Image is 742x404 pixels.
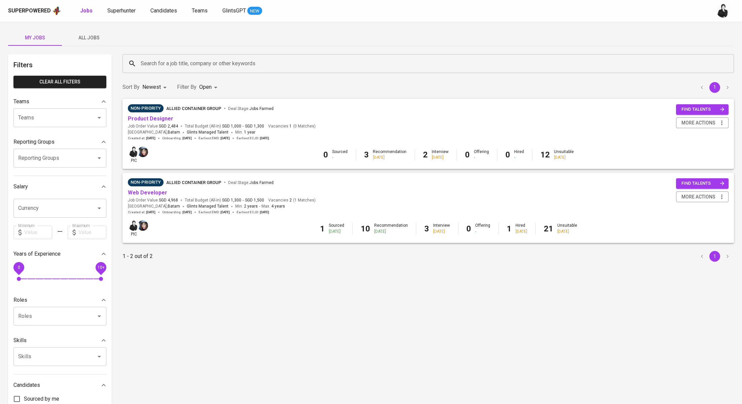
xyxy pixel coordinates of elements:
[78,226,106,239] input: Value
[142,83,161,91] p: Newest
[128,146,140,163] div: pic
[128,129,180,136] span: [GEOGRAPHIC_DATA] ,
[138,220,148,231] img: diazagista@glints.com
[13,336,27,344] p: Skills
[261,204,285,209] span: Max.
[128,197,178,203] span: Job Order Value
[320,224,325,233] b: 1
[423,150,428,159] b: 2
[66,34,112,42] span: All Jobs
[681,119,715,127] span: more actions
[13,76,106,88] button: Clear All filters
[19,78,101,86] span: Clear All filters
[8,6,61,16] a: Superpoweredapp logo
[162,210,192,215] span: Onboarding :
[516,223,527,234] div: Hired
[138,147,148,157] img: diazagista@glints.com
[128,115,173,122] a: Product Designer
[474,149,489,160] div: Offering
[13,293,106,307] div: Roles
[709,251,720,262] button: page 1
[13,296,27,304] p: Roles
[122,252,153,260] p: 1 - 2 out of 2
[95,204,104,213] button: Open
[475,223,490,234] div: Offering
[544,224,553,233] b: 21
[676,191,729,203] button: more actions
[13,378,106,392] div: Candidates
[676,104,729,115] button: find talents
[540,150,550,159] b: 12
[681,106,725,113] span: find talents
[128,178,164,186] div: Pending Client’s Feedback, Sufficient Talents in Pipeline
[199,84,212,90] span: Open
[514,149,524,160] div: Hired
[13,381,40,389] p: Candidates
[288,197,292,203] span: 2
[13,98,29,106] p: Teams
[244,130,255,135] span: 1 year
[245,197,264,203] span: SGD 1,500
[129,220,139,231] img: medwi@glints.com
[332,155,348,160] div: -
[237,136,269,141] span: Earliest ECJD :
[259,203,260,210] span: -
[432,155,449,160] div: [DATE]
[187,130,228,135] span: Glints Managed Talent
[192,7,209,15] a: Teams
[13,138,55,146] p: Reporting Groups
[681,193,715,201] span: more actions
[271,204,285,209] span: 4 years
[128,220,140,237] div: pic
[696,251,734,262] nav: pagination navigation
[433,223,450,234] div: Interview
[185,197,264,203] span: Total Budget (All-In)
[373,155,407,160] div: [DATE]
[97,265,104,269] span: 10+
[676,178,729,189] button: find talents
[95,311,104,321] button: Open
[122,83,140,91] p: Sort By
[244,204,258,209] span: 2 years
[95,352,104,361] button: Open
[166,106,221,111] span: Allied Container Group
[13,334,106,347] div: Skills
[128,210,155,215] span: Created at :
[220,210,230,215] span: [DATE]
[373,149,407,160] div: Recommendation
[235,130,255,135] span: Min.
[247,8,262,14] span: NEW
[13,180,106,193] div: Salary
[709,82,720,93] button: page 1
[13,60,106,70] h6: Filters
[129,147,139,157] img: medwi@glints.com
[557,229,577,234] div: [DATE]
[95,113,104,122] button: Open
[374,223,408,234] div: Recommendation
[8,7,51,15] div: Superpowered
[228,180,274,185] span: Deal Stage :
[128,179,164,186] span: Non-Priority
[128,203,180,210] span: [GEOGRAPHIC_DATA] ,
[681,180,725,187] span: find talents
[17,265,20,269] span: 0
[514,155,524,160] div: -
[716,4,730,17] img: medwi@glints.com
[80,7,94,15] a: Jobs
[228,106,274,111] span: Deal Stage :
[554,149,574,160] div: Unsuitable
[168,129,180,136] span: Batam
[192,7,208,14] span: Teams
[260,210,269,215] span: [DATE]
[150,7,177,14] span: Candidates
[13,95,106,108] div: Teams
[222,197,241,203] span: SGD 1,300
[516,229,527,234] div: [DATE]
[177,83,197,91] p: Filter By
[466,224,471,233] b: 0
[185,123,264,129] span: Total Budget (All-In)
[424,224,429,233] b: 3
[13,250,61,258] p: Years of Experience
[80,7,93,14] b: Jobs
[146,210,155,215] span: [DATE]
